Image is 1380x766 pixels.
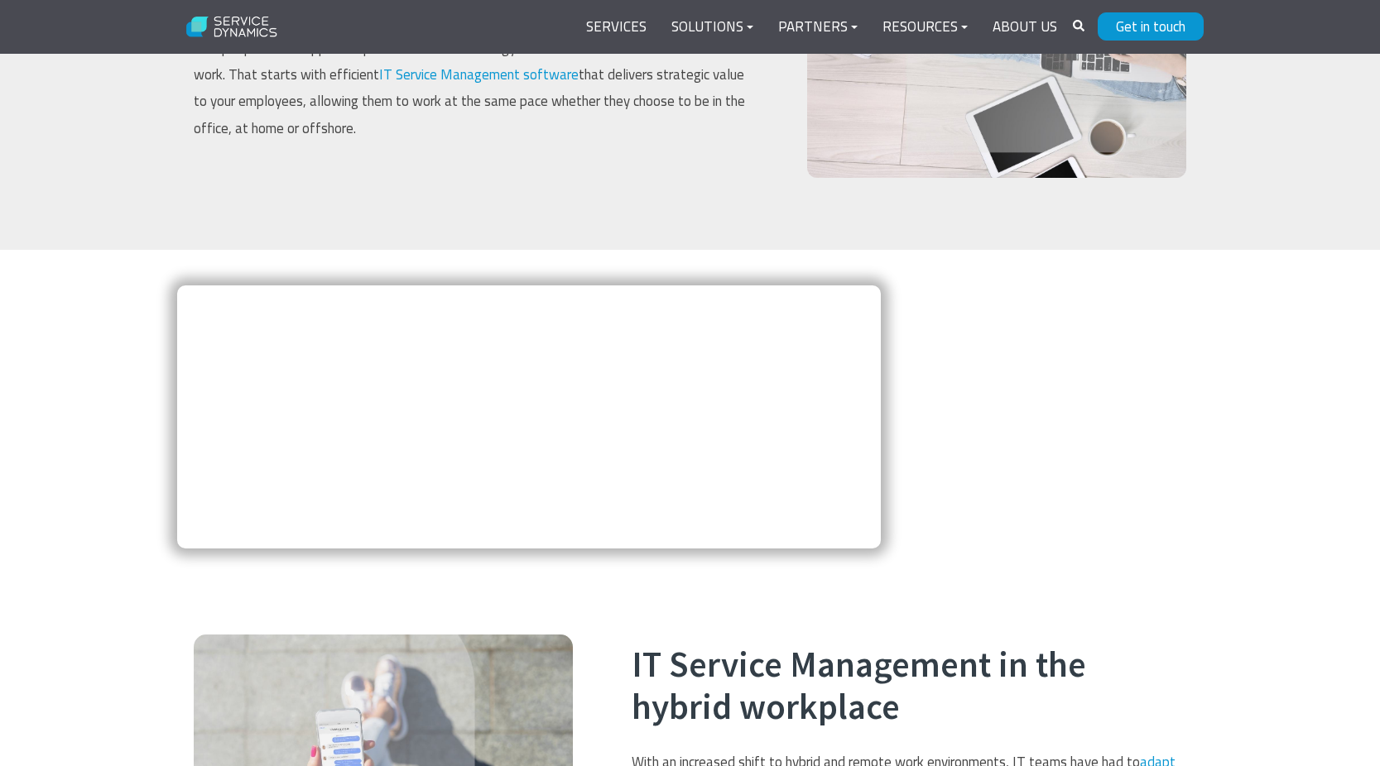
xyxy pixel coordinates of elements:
a: IT Service Management software [379,64,579,85]
a: Services [574,7,659,47]
div: Navigation Menu [574,7,1070,47]
h2: IT Service Management in the hybrid workplace [632,644,1186,729]
iframe: Embedded CTA [177,285,881,548]
a: Partners [766,7,870,47]
a: Resources [870,7,980,47]
a: About Us [980,7,1070,47]
img: Service Dynamics Logo - White [177,6,287,49]
p: Your people need supportive processes and technology that enable them to do their best work. That... [194,35,748,141]
a: Solutions [659,7,766,47]
a: Get in touch [1098,12,1204,41]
